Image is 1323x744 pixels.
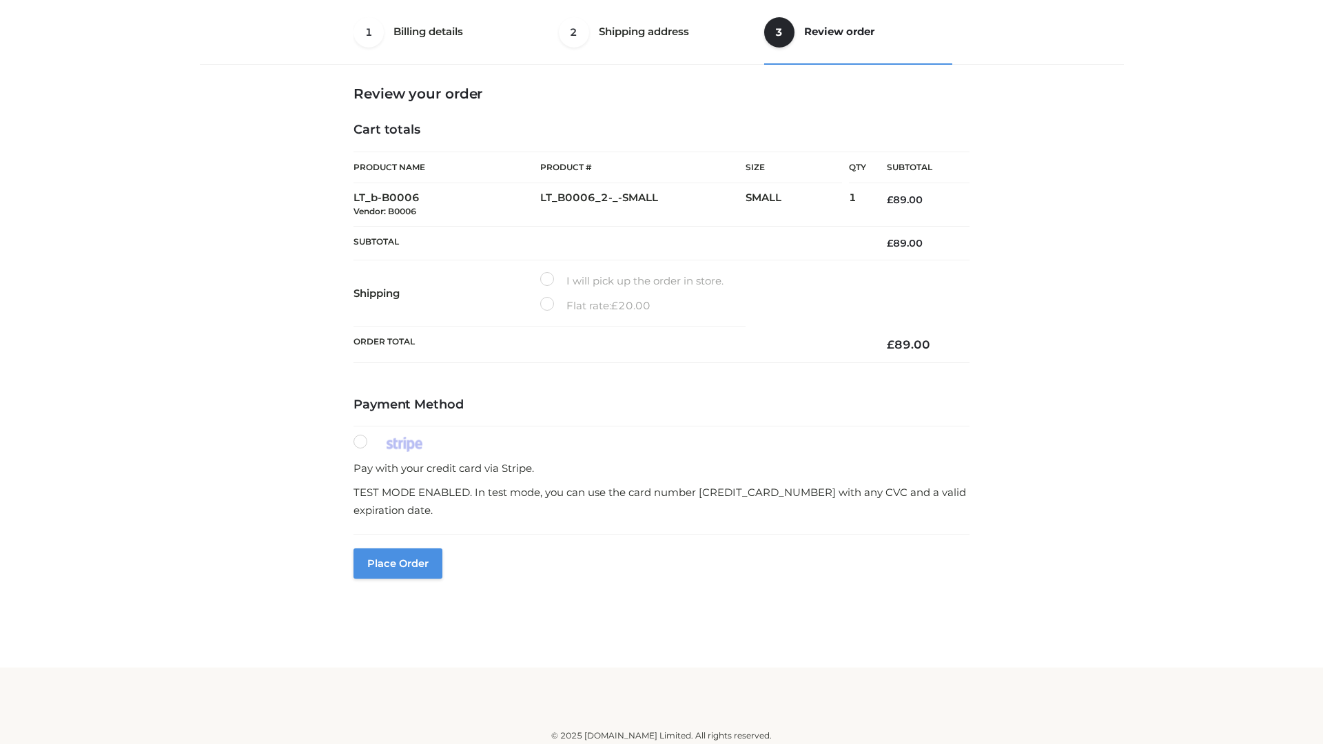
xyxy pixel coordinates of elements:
td: SMALL [746,183,849,227]
button: Place order [353,548,442,579]
bdi: 89.00 [887,237,923,249]
th: Shipping [353,260,540,327]
td: 1 [849,183,866,227]
bdi: 20.00 [611,299,650,312]
h4: Cart totals [353,123,970,138]
th: Order Total [353,327,866,363]
bdi: 89.00 [887,338,930,351]
bdi: 89.00 [887,194,923,206]
th: Qty [849,152,866,183]
p: Pay with your credit card via Stripe. [353,459,970,477]
th: Subtotal [866,152,970,183]
span: £ [611,299,618,312]
label: I will pick up the order in store. [540,272,724,290]
div: © 2025 [DOMAIN_NAME] Limited. All rights reserved. [205,729,1118,743]
span: £ [887,194,893,206]
span: £ [887,338,894,351]
span: £ [887,237,893,249]
td: LT_B0006_2-_-SMALL [540,183,746,227]
th: Subtotal [353,226,866,260]
h3: Review your order [353,85,970,102]
small: Vendor: B0006 [353,206,416,216]
th: Product # [540,152,746,183]
h4: Payment Method [353,397,970,413]
th: Product Name [353,152,540,183]
label: Flat rate: [540,297,650,315]
p: TEST MODE ENABLED. In test mode, you can use the card number [CREDIT_CARD_NUMBER] with any CVC an... [353,484,970,519]
th: Size [746,152,842,183]
td: LT_b-B0006 [353,183,540,227]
